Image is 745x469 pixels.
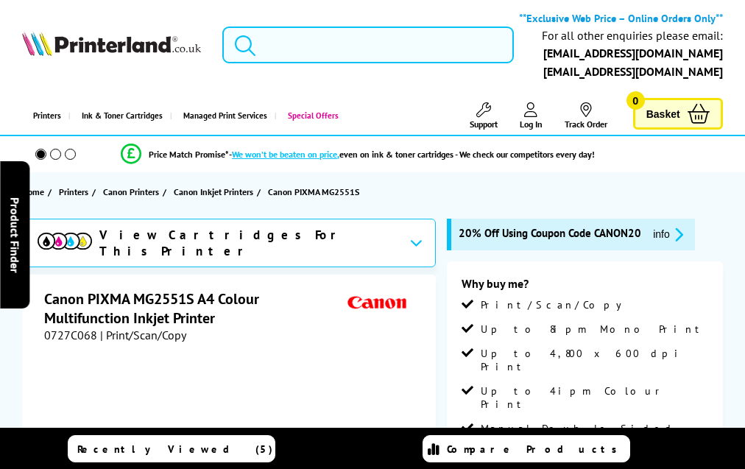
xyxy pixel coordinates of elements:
[44,328,97,342] span: 0727C068
[232,149,339,160] span: We won’t be beaten on price,
[268,184,359,200] span: Canon PIXMA MG2551S
[481,347,708,373] span: Up to 4,800 x 600 dpi Print
[481,322,706,336] span: Up to 8ipm Mono Print
[543,64,723,79] a: [EMAIL_ADDRESS][DOMAIN_NAME]
[59,184,88,200] span: Printers
[633,98,723,130] a: Basket 0
[7,141,708,167] li: modal_Promise
[7,197,22,272] span: Product Finder
[275,97,346,135] a: Special Offers
[22,31,200,59] a: Printerland Logo
[447,442,625,456] span: Compare Products
[481,298,632,311] span: Print/Scan/Copy
[44,289,344,328] h1: Canon PIXMA MG2551S A4 Colour Multifunction Inkjet Printer
[543,46,723,60] a: [EMAIL_ADDRESS][DOMAIN_NAME]
[470,102,498,130] a: Support
[423,435,630,462] a: Compare Products
[481,422,708,448] span: Manual Double Sided Printing
[59,184,92,200] a: Printers
[520,102,543,130] a: Log In
[100,328,186,342] span: | Print/Scan/Copy
[22,97,68,135] a: Printers
[481,384,708,411] span: Up to 4ipm Colour Print
[268,184,363,200] a: Canon PIXMA MG2551S
[103,184,163,200] a: Canon Printers
[459,226,641,243] span: 20% Off Using Coupon Code CANON20
[170,97,275,135] a: Managed Print Services
[229,149,595,160] div: - even on ink & toner cartridges - We check our competitors every day!
[519,11,723,25] b: **Exclusive Web Price – Online Orders Only**
[22,31,200,56] img: Printerland Logo
[542,29,723,43] div: For all other enquiries please email:
[103,184,159,200] span: Canon Printers
[149,149,229,160] span: Price Match Promise*
[22,184,48,200] a: Home
[520,119,543,130] span: Log In
[22,184,44,200] span: Home
[68,435,275,462] a: Recently Viewed (5)
[470,119,498,130] span: Support
[646,104,680,124] span: Basket
[344,289,412,317] img: Canon
[174,184,253,200] span: Canon Inkjet Printers
[649,226,688,243] button: promo-description
[99,227,398,259] span: View Cartridges For This Printer
[68,97,170,135] a: Ink & Toner Cartridges
[38,233,92,250] img: View Cartridges
[565,102,607,130] a: Track Order
[82,97,163,135] span: Ink & Toner Cartridges
[462,276,708,298] div: Why buy me?
[77,442,273,456] span: Recently Viewed (5)
[174,184,257,200] a: Canon Inkjet Printers
[626,91,645,110] span: 0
